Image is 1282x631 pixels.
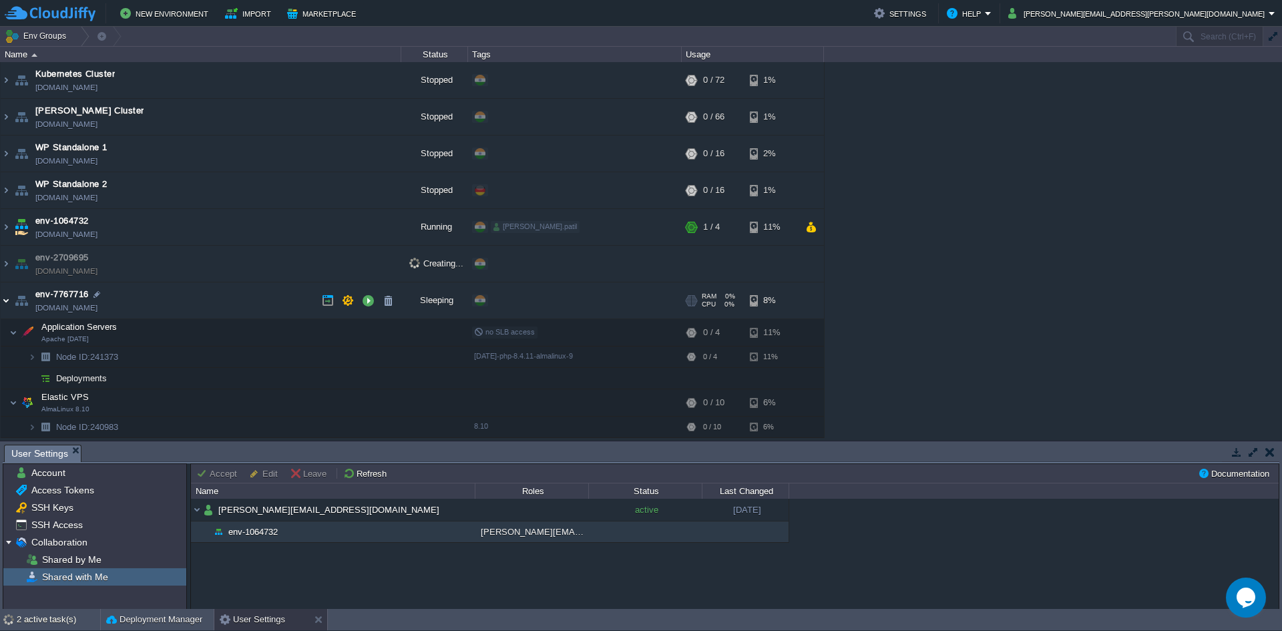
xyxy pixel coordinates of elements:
[703,172,724,208] div: 0 / 16
[36,417,55,437] img: AMDAwAAAACH5BAEAAAAALAAAAAABAAEAAAICRAEAOw==
[55,373,109,384] span: Deployments
[39,571,110,583] a: Shared with Me
[703,99,724,135] div: 0 / 66
[12,99,31,135] img: AMDAwAAAACH5BAEAAAAALAAAAAABAAEAAAICRAEAOw==
[55,351,120,363] a: Node ID:241373
[12,246,31,282] img: AMDAwAAAACH5BAEAAAAALAAAAAABAAEAAAICRAEAOw==
[202,521,213,542] img: AMDAwAAAACH5BAEAAAAALAAAAAABAAEAAAICRAEAOw==
[35,191,97,204] a: [DOMAIN_NAME]
[474,422,488,430] span: 8.10
[35,81,97,94] a: [DOMAIN_NAME]
[590,483,702,499] div: Status
[35,301,97,314] a: [DOMAIN_NAME]
[35,228,97,241] a: [DOMAIN_NAME]
[35,288,89,301] span: env-7767716
[39,554,103,566] a: Shared by Me
[196,467,241,479] button: Accept
[703,209,720,245] div: 1 / 4
[401,172,468,208] div: Stopped
[703,483,789,499] div: Last Changed
[409,258,463,268] span: Creating...
[11,445,68,462] span: User Settings
[56,352,90,362] span: Node ID:
[401,209,468,245] div: Running
[750,319,793,346] div: 11%
[41,405,89,413] span: AlmaLinux 8.10
[56,422,90,432] span: Node ID:
[36,368,55,389] img: AMDAwAAAACH5BAEAAAAALAAAAAABAAEAAAICRAEAOw==
[721,300,734,308] span: 0%
[750,417,793,437] div: 6%
[1,136,11,172] img: AMDAwAAAACH5BAEAAAAALAAAAAABAAEAAAICRAEAOw==
[12,62,31,98] img: AMDAwAAAACH5BAEAAAAALAAAAAABAAEAAAICRAEAOw==
[12,136,31,172] img: AMDAwAAAACH5BAEAAAAALAAAAAABAAEAAAICRAEAOw==
[481,527,774,537] span: [PERSON_NAME][EMAIL_ADDRESS][PERSON_NAME][DOMAIN_NAME]
[28,368,36,389] img: AMDAwAAAACH5BAEAAAAALAAAAAABAAEAAAICRAEAOw==
[225,5,275,21] button: Import
[35,141,107,154] a: WP Standalone 1
[17,609,100,630] div: 2 active task(s)
[682,47,823,62] div: Usage
[220,613,285,626] button: User Settings
[35,214,89,228] a: env-1064732
[12,282,31,319] img: AMDAwAAAACH5BAEAAAAALAAAAAABAAEAAAICRAEAOw==
[35,178,107,191] a: WP Standalone 2
[750,172,793,208] div: 1%
[476,483,588,499] div: Roles
[703,347,717,367] div: 0 / 4
[35,154,97,168] a: [DOMAIN_NAME]
[750,209,793,245] div: 11%
[733,505,761,515] span: [DATE]
[29,484,96,496] a: Access Tokens
[750,62,793,98] div: 1%
[29,467,67,479] a: Account
[703,319,720,346] div: 0 / 4
[750,282,793,319] div: 8%
[29,519,85,531] a: SSH Access
[401,136,468,172] div: Stopped
[35,67,115,81] a: Kubernetes Cluster
[40,391,91,403] span: Elastic VPS
[12,172,31,208] img: AMDAwAAAACH5BAEAAAAALAAAAAABAAEAAAICRAEAOw==
[227,526,280,538] a: env-1064732
[106,613,202,626] button: Deployment Manager
[401,99,468,135] div: Stopped
[249,467,282,479] button: Edit
[213,521,224,542] img: AMDAwAAAACH5BAEAAAAALAAAAAABAAEAAAICRAEAOw==
[750,389,793,416] div: 6%
[1,99,11,135] img: AMDAwAAAACH5BAEAAAAALAAAAAABAAEAAAICRAEAOw==
[36,347,55,367] img: AMDAwAAAACH5BAEAAAAALAAAAAABAAEAAAICRAEAOw==
[35,251,89,264] a: env-2709695
[18,389,37,416] img: AMDAwAAAACH5BAEAAAAALAAAAAABAAEAAAICRAEAOw==
[35,264,97,278] span: [DOMAIN_NAME]
[12,209,31,245] img: AMDAwAAAACH5BAEAAAAALAAAAAABAAEAAAICRAEAOw==
[31,53,37,57] img: AMDAwAAAACH5BAEAAAAALAAAAAABAAEAAAICRAEAOw==
[29,536,89,548] a: Collaboration
[1198,467,1273,479] button: Documentation
[35,118,97,131] a: [DOMAIN_NAME]
[287,5,360,21] button: Marketplace
[40,321,119,333] span: Application Servers
[343,467,391,479] button: Refresh
[18,319,37,346] img: AMDAwAAAACH5BAEAAAAALAAAAAABAAEAAAICRAEAOw==
[120,5,212,21] button: New Environment
[35,104,144,118] span: [PERSON_NAME] Cluster
[474,328,535,336] span: no SLB access
[217,504,441,515] span: [PERSON_NAME][EMAIL_ADDRESS][DOMAIN_NAME]
[750,347,793,367] div: 11%
[1,172,11,208] img: AMDAwAAAACH5BAEAAAAALAAAAAABAAEAAAICRAEAOw==
[55,421,120,433] span: 240983
[703,389,724,416] div: 0 / 10
[5,5,95,22] img: CloudJiffy
[750,136,793,172] div: 2%
[401,282,468,319] div: Sleeping
[703,62,724,98] div: 0 / 72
